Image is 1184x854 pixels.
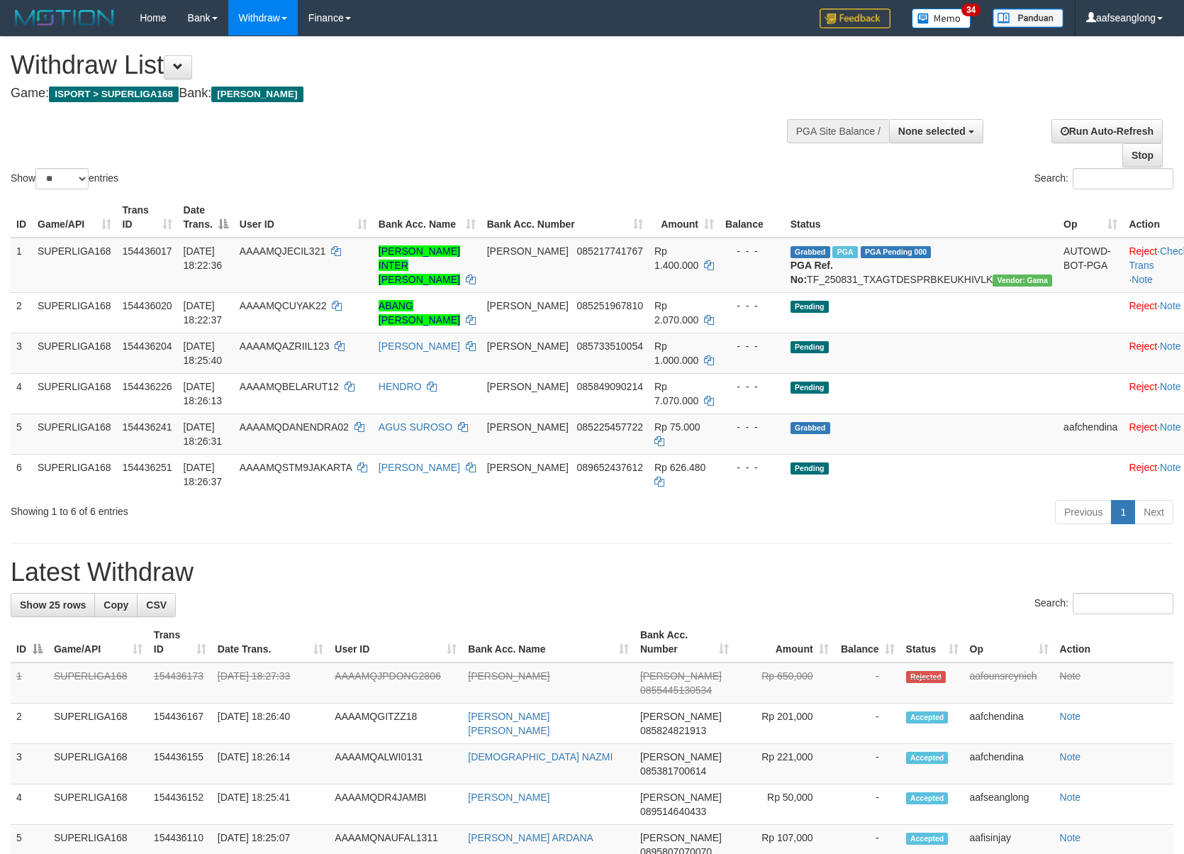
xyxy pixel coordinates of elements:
a: Note [1060,711,1081,722]
span: Accepted [906,752,949,764]
span: AAAAMQSTM9JAKARTA [240,462,352,473]
td: Rp 201,000 [735,704,834,744]
a: 1 [1111,500,1135,524]
th: Balance [720,197,785,238]
span: [PERSON_NAME] [640,832,722,843]
td: - [834,704,900,744]
span: [DATE] 18:25:40 [184,340,223,366]
span: AAAAMQCUYAK22 [240,300,327,311]
td: 154436167 [148,704,212,744]
td: SUPERLIGA168 [32,292,117,333]
span: [PERSON_NAME] [640,751,722,762]
td: 154436155 [148,744,212,784]
a: Reject [1129,421,1157,433]
span: 154436204 [123,340,172,352]
img: panduan.png [993,9,1063,28]
span: 154436020 [123,300,172,311]
a: Run Auto-Refresh [1051,119,1163,143]
span: Copy 085217741767 to clipboard [577,245,643,257]
a: Note [1060,751,1081,762]
td: 3 [11,744,48,784]
span: [PERSON_NAME] [487,421,569,433]
span: Accepted [906,792,949,804]
span: ISPORT > SUPERLIGA168 [49,87,179,102]
a: CSV [137,593,176,617]
span: Pending [791,301,829,313]
th: Date Trans.: activate to sort column descending [178,197,234,238]
select: Showentries [35,168,89,189]
span: [DATE] 18:22:36 [184,245,223,271]
th: User ID: activate to sort column ascending [329,622,462,662]
span: Copy 085824821913 to clipboard [640,725,706,736]
a: Reject [1129,300,1157,311]
img: Button%20Memo.svg [912,9,971,28]
span: [PERSON_NAME] [487,381,569,392]
span: Pending [791,341,829,353]
span: [PERSON_NAME] [487,300,569,311]
td: SUPERLIGA168 [32,238,117,293]
td: AAAAMQALWI0131 [329,744,462,784]
td: [DATE] 18:26:40 [212,704,330,744]
a: Copy [94,593,138,617]
span: AAAAMQDANENDRA02 [240,421,349,433]
a: Note [1060,832,1081,843]
td: Rp 221,000 [735,744,834,784]
td: AAAAMQGITZZ18 [329,704,462,744]
td: - [834,744,900,784]
span: Copy 085381700614 to clipboard [640,765,706,777]
span: None selected [898,126,966,137]
td: 3 [11,333,32,373]
td: aafchendina [964,704,1054,744]
span: Copy 085849090214 to clipboard [577,381,643,392]
span: [PERSON_NAME] [487,245,569,257]
span: AAAAMQJECIL321 [240,245,325,257]
th: Status [785,197,1058,238]
td: - [834,662,900,704]
span: AAAAMQAZRIIL123 [240,340,330,352]
h1: Withdraw List [11,51,775,79]
div: PGA Site Balance / [787,119,889,143]
span: Rp 1.400.000 [654,245,698,271]
span: Copy 0855445130534 to clipboard [640,684,712,696]
span: [PERSON_NAME] [487,340,569,352]
td: 1 [11,662,48,704]
span: [DATE] 18:22:37 [184,300,223,326]
td: Rp 50,000 [735,784,834,825]
td: 2 [11,704,48,744]
td: 154436173 [148,662,212,704]
span: Rejected [906,671,946,683]
a: Previous [1055,500,1112,524]
td: [DATE] 18:27:33 [212,662,330,704]
span: 154436251 [123,462,172,473]
span: 154436017 [123,245,172,257]
span: AAAAMQBELARUT12 [240,381,339,392]
th: Bank Acc. Name: activate to sort column ascending [462,622,635,662]
img: MOTION_logo.png [11,7,118,28]
td: - [834,784,900,825]
span: 154436241 [123,421,172,433]
td: SUPERLIGA168 [48,704,148,744]
span: Marked by aafounsreynich [832,246,857,258]
th: Bank Acc. Number: activate to sort column ascending [481,197,649,238]
img: Feedback.jpg [820,9,890,28]
div: - - - [725,299,779,313]
span: [PERSON_NAME] [640,670,722,682]
span: 154436226 [123,381,172,392]
a: ABANG [PERSON_NAME] [379,300,460,326]
div: - - - [725,420,779,434]
td: Rp 650,000 [735,662,834,704]
th: User ID: activate to sort column ascending [234,197,373,238]
td: [DATE] 18:26:14 [212,744,330,784]
a: Note [1160,462,1181,473]
span: Vendor URL: https://trx31.1velocity.biz [993,274,1052,287]
th: Trans ID: activate to sort column ascending [148,622,212,662]
span: Copy 085733510054 to clipboard [577,340,643,352]
span: Rp 75.000 [654,421,700,433]
td: 4 [11,373,32,414]
td: 2 [11,292,32,333]
td: 154436152 [148,784,212,825]
span: Accepted [906,833,949,845]
td: aafounsreynich [964,662,1054,704]
span: Rp 626.480 [654,462,705,473]
h1: Latest Withdraw [11,558,1173,587]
